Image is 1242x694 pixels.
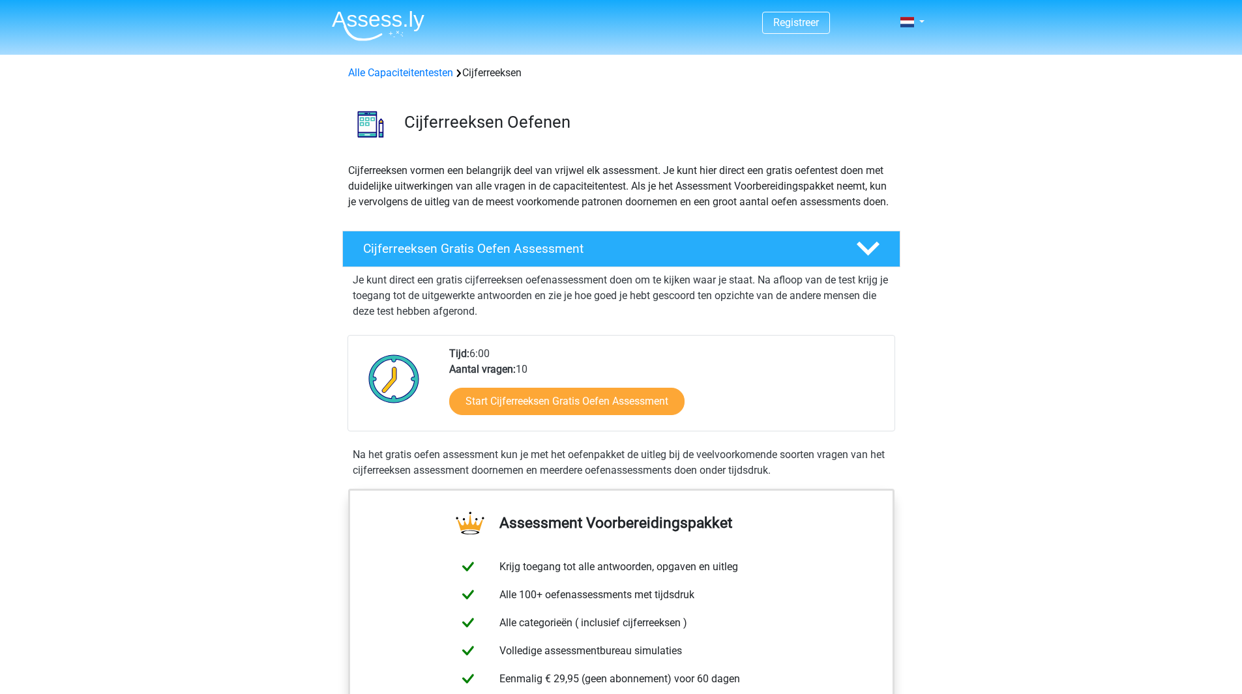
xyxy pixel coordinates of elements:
[343,65,900,81] div: Cijferreeksen
[348,163,895,210] p: Cijferreeksen vormen een belangrijk deel van vrijwel elk assessment. Je kunt hier direct een grat...
[404,112,890,132] h3: Cijferreeksen Oefenen
[332,10,424,41] img: Assessly
[347,447,895,478] div: Na het gratis oefen assessment kun je met het oefenpakket de uitleg bij de veelvoorkomende soorte...
[439,346,894,431] div: 6:00 10
[353,272,890,319] p: Je kunt direct een gratis cijferreeksen oefenassessment doen om te kijken waar je staat. Na afloo...
[348,66,453,79] a: Alle Capaciteitentesten
[343,96,398,152] img: cijferreeksen
[363,241,835,256] h4: Cijferreeksen Gratis Oefen Assessment
[449,388,685,415] a: Start Cijferreeksen Gratis Oefen Assessment
[361,346,427,411] img: Klok
[773,16,819,29] a: Registreer
[449,363,516,375] b: Aantal vragen:
[449,347,469,360] b: Tijd:
[337,231,906,267] a: Cijferreeksen Gratis Oefen Assessment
